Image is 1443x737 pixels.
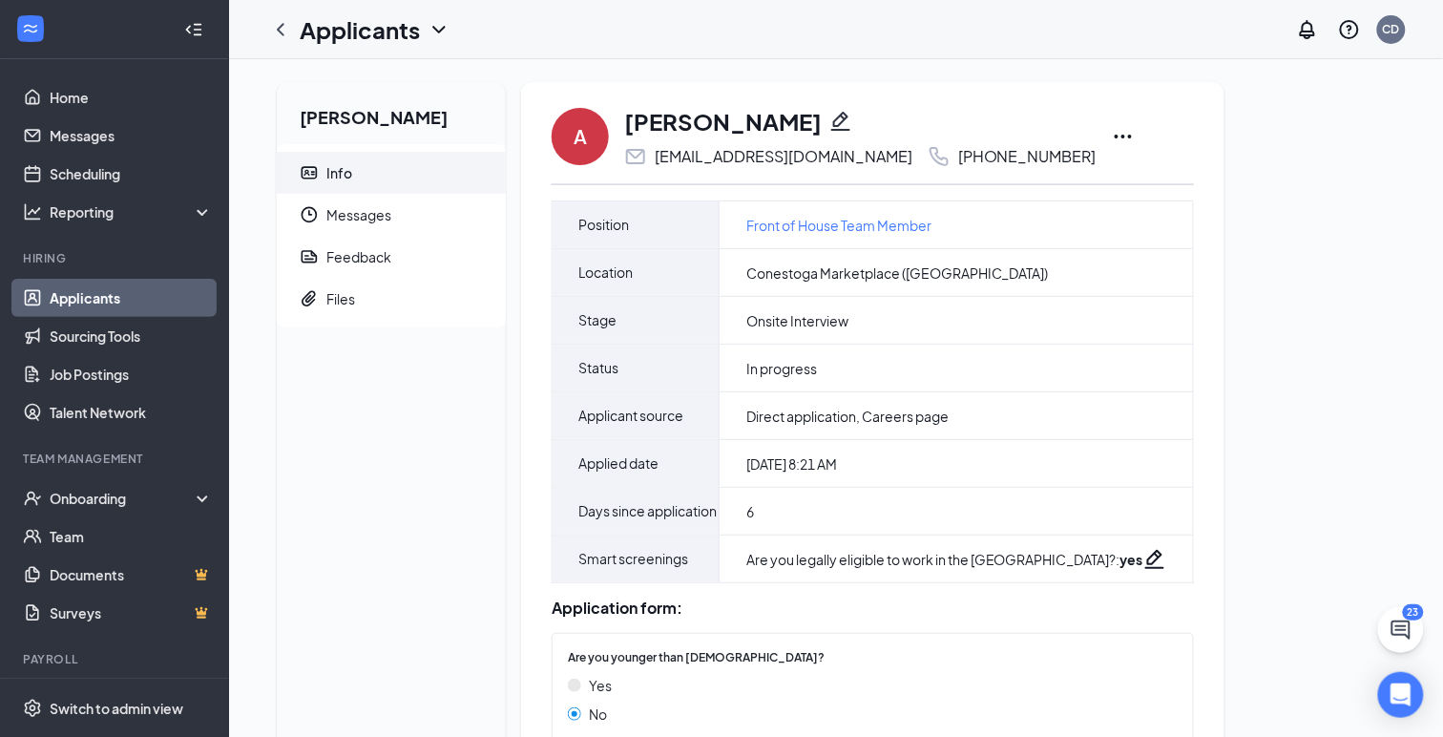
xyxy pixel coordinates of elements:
[23,651,209,667] div: Payroll
[50,202,214,221] div: Reporting
[1338,18,1361,41] svg: QuestionInfo
[1403,604,1424,621] div: 23
[746,215,931,236] a: Front of House Team Member
[23,489,42,508] svg: UserCheck
[50,489,197,508] div: Onboarding
[552,599,1194,618] div: Application form:
[277,152,506,194] a: ContactCardInfo
[958,147,1097,166] div: [PHONE_NUMBER]
[746,407,949,426] span: Direct application, Careers page
[578,345,618,391] span: Status
[326,289,355,308] div: Files
[1143,548,1166,571] svg: Pencil
[300,163,319,182] svg: ContactCard
[1120,551,1143,568] strong: yes
[50,317,213,355] a: Sourcing Tools
[300,205,319,224] svg: Clock
[578,297,617,344] span: Stage
[269,18,292,41] svg: ChevronLeft
[574,123,587,150] div: A
[746,359,817,378] span: In progress
[1383,21,1400,37] div: CD
[568,649,825,667] span: Are you younger than [DEMOGRAPHIC_DATA]?
[300,13,420,46] h1: Applicants
[50,78,213,116] a: Home
[50,355,213,393] a: Job Postings
[589,704,607,725] span: No
[928,145,951,168] svg: Phone
[578,488,717,535] span: Days since application
[50,116,213,155] a: Messages
[1378,672,1424,718] div: Open Intercom Messenger
[326,194,491,236] span: Messages
[746,502,754,521] span: 6
[277,278,506,320] a: PaperclipFiles
[829,110,852,133] svg: Pencil
[300,247,319,266] svg: Report
[50,594,213,632] a: SurveysCrown
[1378,607,1424,653] button: ChatActive
[578,201,629,248] span: Position
[578,392,683,439] span: Applicant source
[428,18,450,41] svg: ChevronDown
[1296,18,1319,41] svg: Notifications
[746,550,1143,569] div: Are you legally eligible to work in the [GEOGRAPHIC_DATA]? :
[277,82,506,144] h2: [PERSON_NAME]
[746,454,837,474] span: [DATE] 8:21 AM
[624,105,822,137] h1: [PERSON_NAME]
[23,202,42,221] svg: Analysis
[50,699,183,718] div: Switch to admin view
[589,675,612,696] span: Yes
[23,250,209,266] div: Hiring
[50,279,213,317] a: Applicants
[300,289,319,308] svg: Paperclip
[1112,125,1135,148] svg: Ellipses
[277,236,506,278] a: ReportFeedback
[326,247,391,266] div: Feedback
[1390,619,1412,642] svg: ChatActive
[746,311,848,330] span: Onsite Interview
[23,699,42,718] svg: Settings
[50,155,213,193] a: Scheduling
[50,517,213,556] a: Team
[578,249,633,296] span: Location
[746,263,1049,283] span: Conestoga Marketplace ([GEOGRAPHIC_DATA])
[184,20,203,39] svg: Collapse
[624,145,647,168] svg: Email
[50,393,213,432] a: Talent Network
[277,194,506,236] a: ClockMessages
[21,19,40,38] svg: WorkstreamLogo
[655,147,912,166] div: [EMAIL_ADDRESS][DOMAIN_NAME]
[50,556,213,594] a: DocumentsCrown
[578,536,688,582] span: Smart screenings
[23,451,209,467] div: Team Management
[326,163,352,182] div: Info
[578,440,659,487] span: Applied date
